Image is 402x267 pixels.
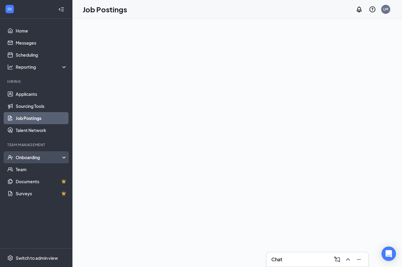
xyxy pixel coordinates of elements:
h1: Job Postings [83,4,127,14]
a: Team [16,163,67,175]
svg: QuestionInfo [369,6,376,13]
button: ComposeMessage [332,255,342,264]
div: Switch to admin view [16,255,58,261]
div: Hiring [7,79,66,84]
button: ChevronUp [343,255,353,264]
div: Open Intercom Messenger [381,247,396,261]
svg: WorkstreamLogo [7,6,13,12]
svg: Settings [7,255,13,261]
a: Applicants [16,88,67,100]
svg: ChevronUp [344,256,352,263]
svg: Collapse [58,6,64,12]
svg: Notifications [356,6,363,13]
button: Minimize [354,255,364,264]
h3: Chat [271,256,282,263]
a: DocumentsCrown [16,175,67,187]
a: Sourcing Tools [16,100,67,112]
div: Reporting [16,64,68,70]
svg: UserCheck [7,154,13,160]
a: Messages [16,37,67,49]
svg: Analysis [7,64,13,70]
a: Home [16,25,67,37]
div: Onboarding [16,154,62,160]
a: Job Postings [16,112,67,124]
div: Team Management [7,142,66,147]
svg: ComposeMessage [333,256,341,263]
a: SurveysCrown [16,187,67,199]
svg: Minimize [355,256,362,263]
a: Scheduling [16,49,67,61]
a: Talent Network [16,124,67,136]
div: LM [383,7,388,12]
